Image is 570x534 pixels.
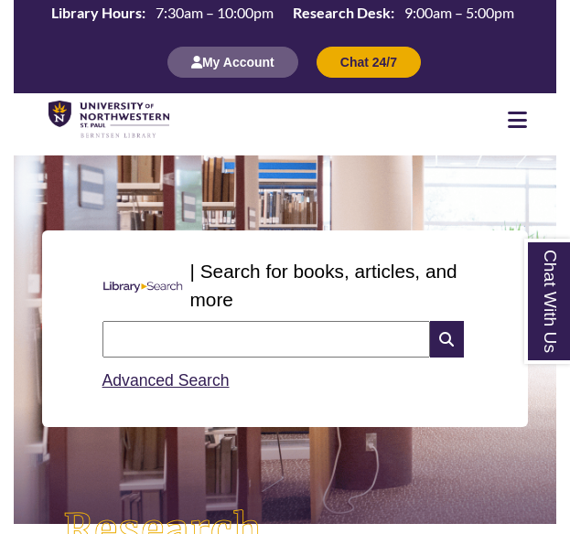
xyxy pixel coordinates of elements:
[167,47,298,78] button: My Account
[156,4,274,21] span: 7:30am – 10:00pm
[167,54,298,69] a: My Account
[317,54,421,69] a: Chat 24/7
[404,4,514,21] span: 9:00am – 5:00pm
[190,257,476,314] p: | Search for books, articles, and more
[44,3,522,27] a: Hours Today
[44,3,148,23] th: Library Hours:
[102,371,230,390] a: Advanced Search
[48,101,169,139] img: UNWSP Library Logo
[95,274,190,301] img: Libary Search
[317,47,421,78] button: Chat 24/7
[44,3,522,26] table: Hours Today
[430,321,464,358] i: Search
[285,3,397,23] th: Research Desk:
